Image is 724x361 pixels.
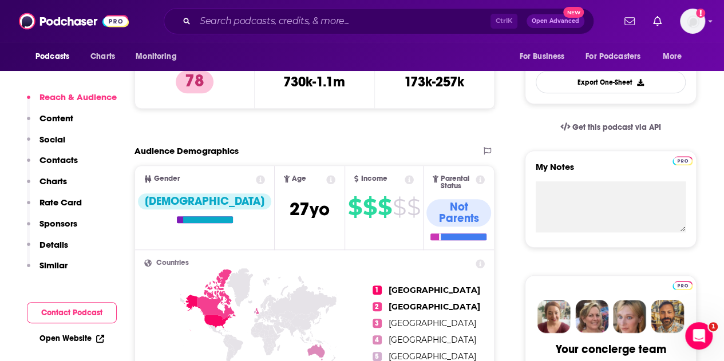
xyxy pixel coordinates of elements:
[663,49,682,65] span: More
[585,49,640,65] span: For Podcasters
[613,300,646,333] img: Jules Profile
[176,70,213,93] p: 78
[35,49,69,65] span: Podcasts
[537,300,571,333] img: Sydney Profile
[39,334,104,343] a: Open Website
[39,176,67,187] p: Charts
[556,342,666,356] div: Your concierge team
[490,14,517,29] span: Ctrl K
[27,176,67,197] button: Charts
[373,285,382,295] span: 1
[404,73,464,90] h3: 173k-257k
[83,46,122,68] a: Charts
[426,199,490,227] div: Not Parents
[27,46,84,68] button: open menu
[696,9,705,18] svg: Add a profile image
[39,197,82,208] p: Rate Card
[407,198,420,216] span: $
[363,198,377,216] span: $
[27,154,78,176] button: Contacts
[393,198,406,216] span: $
[685,322,713,350] iframe: Intercom live chat
[136,49,176,65] span: Monitoring
[138,193,271,209] div: [DEMOGRAPHIC_DATA]
[378,198,391,216] span: $
[672,154,693,165] a: Pro website
[373,319,382,328] span: 3
[672,156,693,165] img: Podchaser Pro
[672,281,693,290] img: Podchaser Pro
[389,335,476,345] span: [GEOGRAPHIC_DATA]
[27,260,68,281] button: Similar
[27,197,82,218] button: Rate Card
[27,113,73,134] button: Content
[283,73,345,90] h3: 730k-1.1m
[532,18,579,24] span: Open Advanced
[195,12,490,30] input: Search podcasts, credits, & more...
[27,302,117,323] button: Contact Podcast
[655,46,697,68] button: open menu
[134,145,239,156] h2: Audience Demographics
[373,352,382,361] span: 5
[373,335,382,344] span: 4
[680,9,705,34] button: Show profile menu
[519,49,564,65] span: For Business
[27,218,77,239] button: Sponsors
[39,113,73,124] p: Content
[536,71,686,93] button: Export One-Sheet
[389,318,476,328] span: [GEOGRAPHIC_DATA]
[563,7,584,18] span: New
[536,161,686,181] label: My Notes
[39,92,117,102] p: Reach & Audience
[578,46,657,68] button: open menu
[154,175,180,183] span: Gender
[39,218,77,229] p: Sponsors
[27,239,68,260] button: Details
[620,11,639,31] a: Show notifications dropdown
[27,92,117,113] button: Reach & Audience
[709,322,718,331] span: 1
[156,259,189,267] span: Countries
[441,175,473,190] span: Parental Status
[680,9,705,34] img: User Profile
[389,302,480,312] span: [GEOGRAPHIC_DATA]
[128,46,191,68] button: open menu
[648,11,666,31] a: Show notifications dropdown
[551,113,670,141] a: Get this podcast via API
[39,154,78,165] p: Contacts
[672,279,693,290] a: Pro website
[680,9,705,34] span: Logged in as gabrielle.gantz
[651,300,684,333] img: Jon Profile
[361,175,387,183] span: Income
[290,198,330,220] span: 27 yo
[90,49,115,65] span: Charts
[39,134,65,145] p: Social
[39,260,68,271] p: Similar
[572,122,661,132] span: Get this podcast via API
[39,239,68,250] p: Details
[527,14,584,28] button: Open AdvancedNew
[292,175,306,183] span: Age
[27,134,65,155] button: Social
[164,8,594,34] div: Search podcasts, credits, & more...
[511,46,579,68] button: open menu
[575,300,608,333] img: Barbara Profile
[19,10,129,32] img: Podchaser - Follow, Share and Rate Podcasts
[389,285,480,295] span: [GEOGRAPHIC_DATA]
[348,198,362,216] span: $
[373,302,382,311] span: 2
